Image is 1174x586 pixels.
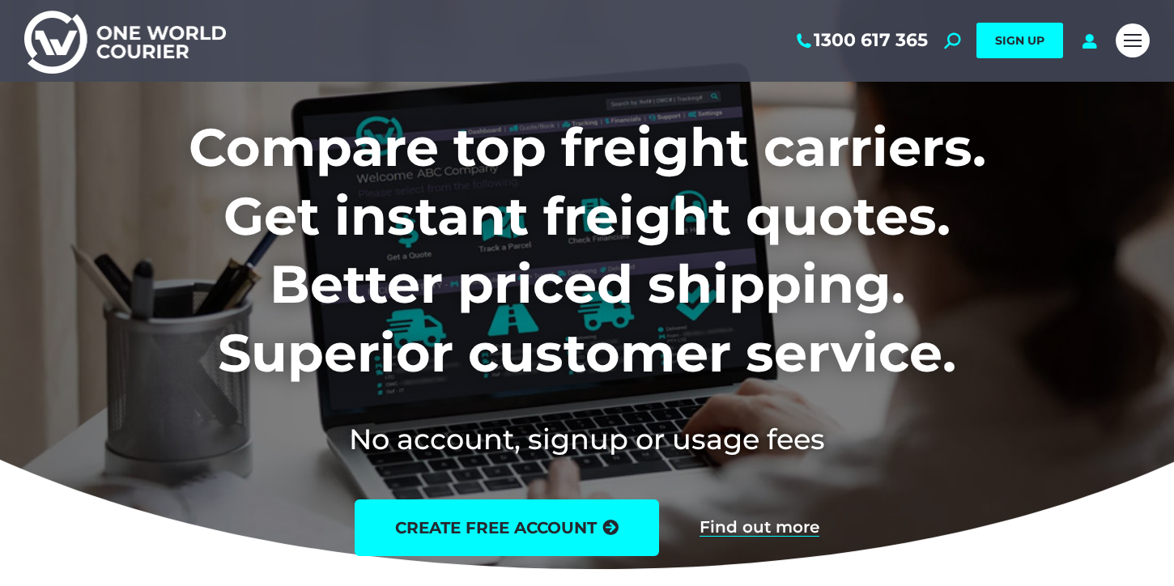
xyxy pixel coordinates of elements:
[82,113,1093,387] h1: Compare top freight carriers. Get instant freight quotes. Better priced shipping. Superior custom...
[793,30,928,51] a: 1300 617 365
[700,519,819,537] a: Find out more
[82,419,1093,459] h2: No account, signup or usage fees
[976,23,1063,58] a: SIGN UP
[995,33,1044,48] span: SIGN UP
[355,499,659,556] a: create free account
[24,8,226,74] img: One World Courier
[1116,23,1150,57] a: Mobile menu icon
